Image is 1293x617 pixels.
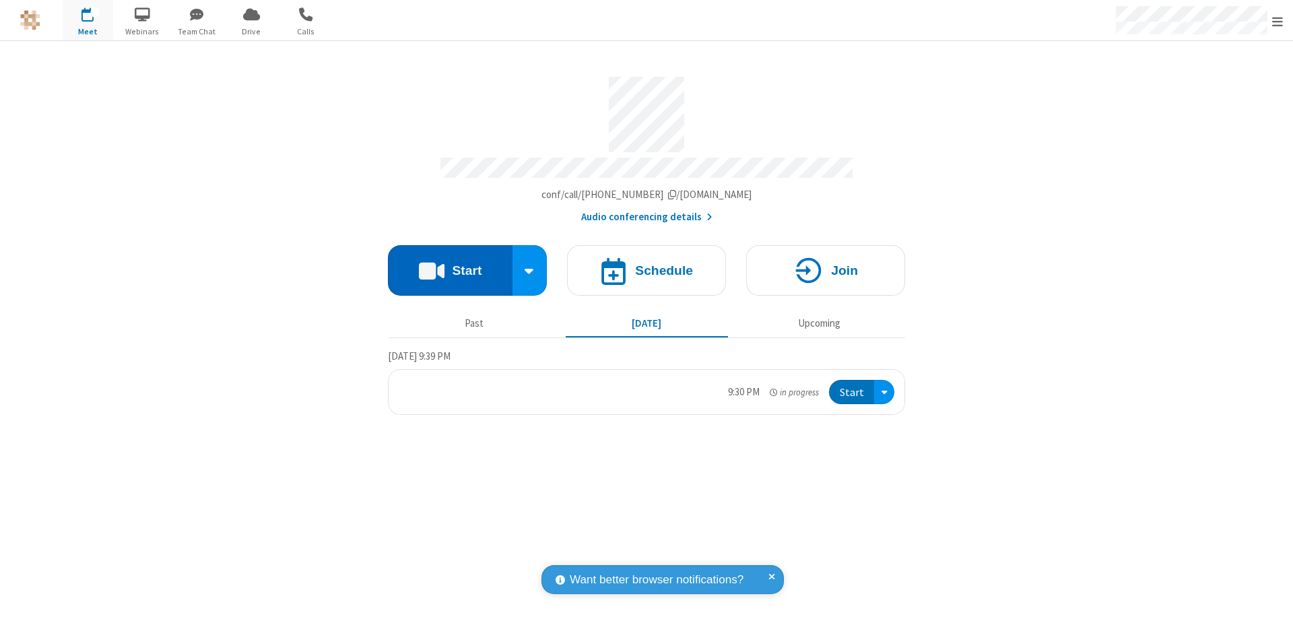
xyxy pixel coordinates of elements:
[567,245,726,296] button: Schedule
[728,385,760,400] div: 9:30 PM
[635,264,693,277] h4: Schedule
[63,26,113,38] span: Meet
[388,348,905,416] section: Today's Meetings
[117,26,168,38] span: Webinars
[388,67,905,225] section: Account details
[829,380,874,405] button: Start
[738,311,900,336] button: Upcoming
[452,264,482,277] h4: Start
[874,380,894,405] div: Open menu
[570,571,743,589] span: Want better browser notifications?
[581,209,712,225] button: Audio conferencing details
[20,10,40,30] img: QA Selenium DO NOT DELETE OR CHANGE
[91,7,100,18] div: 1
[172,26,222,38] span: Team Chat
[541,187,752,203] button: Copy my meeting room linkCopy my meeting room link
[770,386,819,399] em: in progress
[541,188,752,201] span: Copy my meeting room link
[512,245,548,296] div: Start conference options
[281,26,331,38] span: Calls
[226,26,277,38] span: Drive
[566,311,728,336] button: [DATE]
[388,350,451,362] span: [DATE] 9:39 PM
[746,245,905,296] button: Join
[831,264,858,277] h4: Join
[388,245,512,296] button: Start
[393,311,556,336] button: Past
